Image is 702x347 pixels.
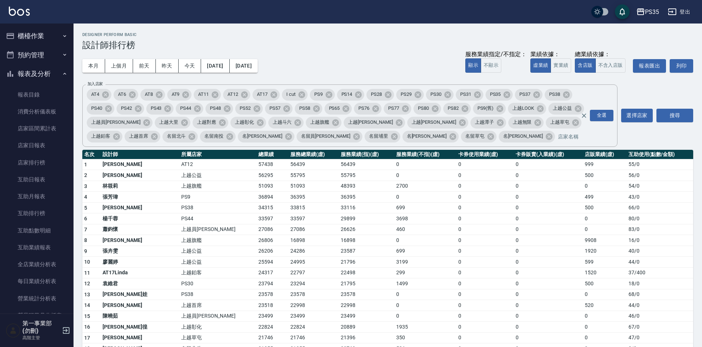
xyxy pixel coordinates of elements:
[22,320,60,335] h5: 第一事業部 (勿刪)
[105,59,133,73] button: 上個月
[179,224,257,235] td: 上越員[PERSON_NAME]
[514,257,583,268] td: 0
[339,170,394,181] td: 55795
[396,89,424,101] div: PS29
[530,51,571,58] div: 業績依據：
[310,89,335,101] div: PS9
[394,213,456,224] td: 3698
[583,257,627,268] td: 599
[481,58,501,73] button: 不顯示
[179,59,201,73] button: 今天
[545,89,572,101] div: PS38
[456,159,514,170] td: 0
[583,246,627,257] td: 1920
[583,267,627,278] td: 1520
[456,192,514,203] td: 0
[84,292,90,297] span: 13
[101,202,179,213] td: [PERSON_NAME]
[413,105,433,112] span: PS80
[583,170,627,181] td: 500
[339,267,394,278] td: 22498
[6,323,21,338] img: Person
[508,119,536,126] span: 上越無限
[470,119,498,126] span: 上越潭子
[514,213,583,224] td: 0
[461,131,497,142] div: 名留草屯
[252,89,280,101] div: AT17
[515,89,542,101] div: PS37
[443,105,463,112] span: PS82
[456,213,514,224] td: 0
[473,105,498,112] span: PS9(舊)
[101,267,179,278] td: AT17Linda
[155,117,190,129] div: 上越大里
[583,235,627,246] td: 9908
[87,89,111,101] div: AT4
[456,150,514,159] th: 卡券使用業績(虛)
[656,109,693,122] button: 搜尋
[289,224,339,235] td: 27086
[366,89,394,101] div: PS28
[499,131,555,142] div: 名[PERSON_NAME]
[289,181,339,192] td: 51093
[3,256,71,273] a: 全店業績分析表
[627,267,693,278] td: 37 / 400
[394,170,456,181] td: 0
[167,89,192,101] div: AT9
[545,91,565,98] span: PS38
[514,246,583,257] td: 0
[193,119,221,126] span: 上越對應
[588,108,615,123] button: Open
[456,257,514,268] td: 0
[179,170,257,181] td: 上越公益
[176,103,203,115] div: PS44
[84,324,90,330] span: 16
[82,40,693,50] h3: 設計師排行榜
[583,224,627,235] td: 0
[394,246,456,257] td: 699
[546,119,574,126] span: 上越草屯
[306,117,341,129] div: 上越旗艦
[394,235,456,246] td: 0
[575,51,629,58] div: 總業績依據：
[548,105,576,112] span: 上越公益
[140,89,165,101] div: AT8
[238,131,294,142] div: 名[PERSON_NAME]
[87,105,107,112] span: PS40
[125,133,153,140] span: 上越首席
[257,235,289,246] td: 26806
[339,235,394,246] td: 16898
[514,170,583,181] td: 0
[590,110,613,121] div: 全選
[205,103,233,115] div: PS48
[265,105,285,112] span: PS57
[223,91,243,98] span: AT12
[84,216,87,221] span: 6
[627,257,693,268] td: 44 / 0
[627,150,693,159] th: 互助使用(點數/金額)
[627,202,693,213] td: 66 / 0
[486,89,513,101] div: PS35
[394,257,456,268] td: 3199
[230,59,258,73] button: [DATE]
[257,224,289,235] td: 27086
[366,91,386,98] span: PS28
[265,103,293,115] div: PS57
[339,192,394,203] td: 36395
[473,103,506,115] div: PS9(舊)
[84,205,87,211] span: 5
[339,202,394,213] td: 33116
[257,267,289,278] td: 24317
[456,170,514,181] td: 0
[456,235,514,246] td: 0
[3,46,71,65] button: 預約管理
[84,313,90,319] span: 15
[84,335,90,341] span: 17
[645,7,659,17] div: PS35
[114,89,138,101] div: AT6
[583,181,627,192] td: 0
[82,150,101,159] th: 名次
[3,205,71,222] a: 互助排行榜
[426,91,446,98] span: PS30
[101,235,179,246] td: [PERSON_NAME]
